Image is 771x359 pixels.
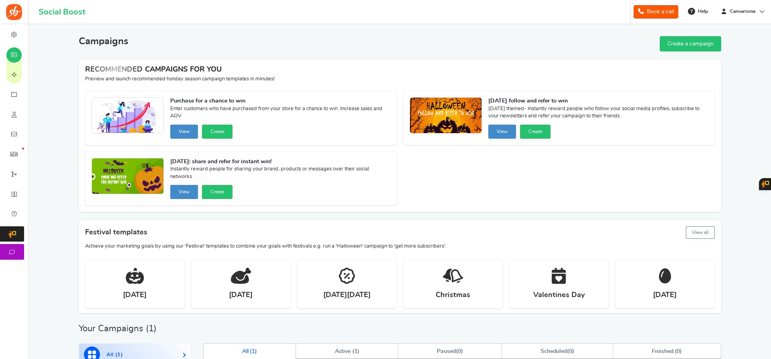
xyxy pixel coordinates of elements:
[436,290,470,300] strong: Christmas
[170,158,390,166] strong: [DATE]: share and refer for instant win!
[170,105,390,121] span: Enter customers who have purchased from your store for a chance to win. Increase sales and AOV
[410,98,481,134] img: Recommended Campaigns
[170,185,198,199] button: View
[437,349,456,354] span: Paused
[727,8,759,15] span: Canvarisma
[92,98,163,134] img: Recommended Campaigns
[354,349,357,354] span: 1
[170,125,198,139] button: View
[541,349,567,354] span: Scheduled
[634,5,678,18] a: Book a call
[22,148,24,150] em: New
[533,290,585,300] strong: Valentines Day
[242,349,257,354] span: All ( )
[488,97,708,105] strong: [DATE] follow and refer to win
[149,324,154,333] span: 1
[335,349,360,354] span: Active ( )
[652,349,682,354] span: Finished ( )
[39,8,85,16] h1: Social Boost
[520,125,551,139] button: Create
[252,349,255,354] span: 1
[170,166,390,182] span: Instantly reward people for sharing your brand, products or messages over their social networks
[488,105,708,121] span: [DATE] themed- Instantly reward people who follow your social media profiles, subscribe to your n...
[686,226,715,239] button: View all
[123,290,147,300] strong: [DATE]
[85,76,715,83] p: Preview and launch recommended holiday season campaign templates in minutes!
[106,352,123,357] span: All ( )
[85,225,715,240] h4: Festival templates
[696,8,708,15] span: Help
[677,349,680,354] span: 0
[569,349,572,354] span: 0
[229,290,253,300] strong: [DATE]
[79,324,157,332] h2: Your Campaigns ( )
[437,349,463,354] span: ( )
[117,352,121,357] span: 1
[92,158,163,195] img: Recommended Campaigns
[660,36,721,51] a: Create a campaign
[458,349,461,354] span: 0
[79,36,128,47] h2: Campaigns
[202,125,233,139] button: Create
[685,5,712,18] a: Help
[6,4,22,20] img: Social Boost
[541,349,574,354] span: ( )
[653,290,677,300] strong: [DATE]
[323,290,371,300] strong: [DATE][DATE]
[85,66,715,74] h4: RECOMMENDED CAMPAIGNS FOR YOU
[85,243,715,250] p: Achieve your marketing goals by using our 'Festival' templates to combine your goals with festiva...
[202,185,233,199] button: Create
[488,125,516,139] button: View
[170,97,390,105] strong: Purchase for a chance to win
